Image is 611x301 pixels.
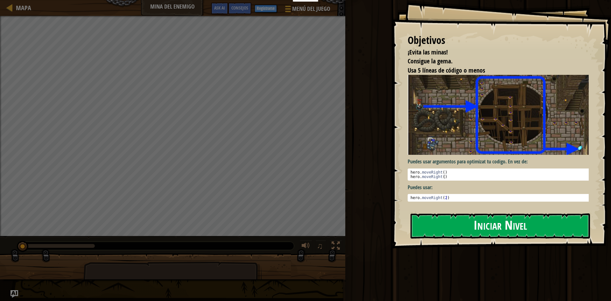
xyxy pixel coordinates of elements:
[408,48,448,56] span: ¡Evita las minas!
[400,57,587,66] li: Consigue la gema.
[408,66,485,75] span: Usa 5 líneas de código o menos
[408,75,593,154] img: Mina enemiga
[211,3,228,14] button: Ask AI
[408,33,589,48] div: Objetivos
[280,3,334,18] button: Menú del Juego
[317,241,323,251] span: ♫
[255,5,277,12] button: Registrarse
[408,184,593,191] p: Puedes usar:
[11,290,18,298] button: Ask AI
[16,4,31,12] span: Mapa
[400,48,587,57] li: ¡Evita las minas!
[292,5,330,13] span: Menú del Juego
[408,57,453,65] span: Consigue la gema.
[411,213,590,239] button: Iniciar Nivel
[315,240,326,253] button: ♫
[13,4,31,12] a: Mapa
[400,66,587,75] li: Usa 5 líneas de código o menos
[299,240,312,253] button: Ajustar volúmen
[231,5,248,11] span: Consejos
[214,5,225,11] span: Ask AI
[408,158,593,165] p: Puedes usar argumentos para optimizat tu codigo. En vez de:
[329,240,342,253] button: Alterna pantalla completa.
